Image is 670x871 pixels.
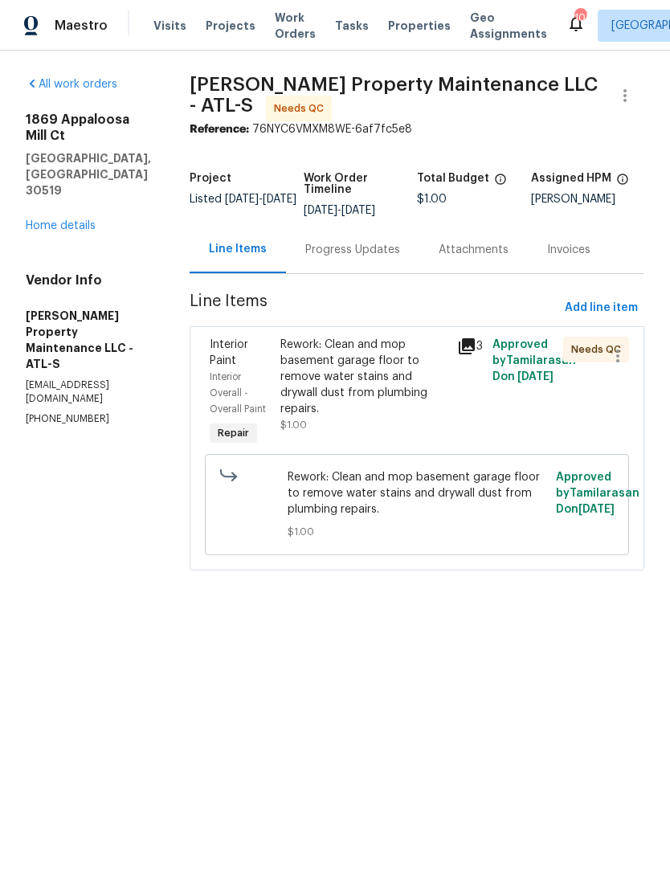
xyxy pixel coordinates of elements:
[274,100,330,117] span: Needs QC
[571,341,627,358] span: Needs QC
[211,425,255,441] span: Repair
[225,194,259,205] span: [DATE]
[26,272,151,288] h4: Vendor Info
[305,242,400,258] div: Progress Updates
[616,173,629,194] span: The hpm assigned to this work order.
[26,79,117,90] a: All work orders
[578,504,615,515] span: [DATE]
[26,412,151,426] p: [PHONE_NUMBER]
[190,121,644,137] div: 76NYC6VMXM8WE-6af7fc5e8
[439,242,509,258] div: Attachments
[492,339,576,382] span: Approved by Tamilarasan D on
[55,18,108,34] span: Maestro
[206,18,255,34] span: Projects
[304,205,375,216] span: -
[263,194,296,205] span: [DATE]
[304,205,337,216] span: [DATE]
[275,10,316,42] span: Work Orders
[153,18,186,34] span: Visits
[574,10,586,26] div: 101
[210,339,248,366] span: Interior Paint
[388,18,451,34] span: Properties
[280,337,447,417] div: Rework: Clean and mop basement garage floor to remove water stains and drywall dust from plumbing...
[417,194,447,205] span: $1.00
[304,173,418,195] h5: Work Order Timeline
[288,469,547,517] span: Rework: Clean and mop basement garage floor to remove water stains and drywall dust from plumbing...
[190,173,231,184] h5: Project
[190,75,598,115] span: [PERSON_NAME] Property Maintenance LLC - ATL-S
[190,293,558,323] span: Line Items
[565,298,638,318] span: Add line item
[225,194,296,205] span: -
[210,372,266,414] span: Interior Overall - Overall Paint
[280,420,307,430] span: $1.00
[558,293,644,323] button: Add line item
[341,205,375,216] span: [DATE]
[335,20,369,31] span: Tasks
[26,220,96,231] a: Home details
[26,150,151,198] h5: [GEOGRAPHIC_DATA], [GEOGRAPHIC_DATA] 30519
[531,194,645,205] div: [PERSON_NAME]
[517,371,554,382] span: [DATE]
[26,112,151,144] h2: 1869 Appaloosa Mill Ct
[26,308,151,372] h5: [PERSON_NAME] Property Maintenance LLC - ATL-S
[470,10,547,42] span: Geo Assignments
[556,472,639,515] span: Approved by Tamilarasan D on
[417,173,489,184] h5: Total Budget
[288,524,547,540] span: $1.00
[494,173,507,194] span: The total cost of line items that have been proposed by Opendoor. This sum includes line items th...
[547,242,590,258] div: Invoices
[531,173,611,184] h5: Assigned HPM
[457,337,483,356] div: 3
[190,124,249,135] b: Reference:
[190,194,296,205] span: Listed
[209,241,267,257] div: Line Items
[26,378,151,406] p: [EMAIL_ADDRESS][DOMAIN_NAME]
